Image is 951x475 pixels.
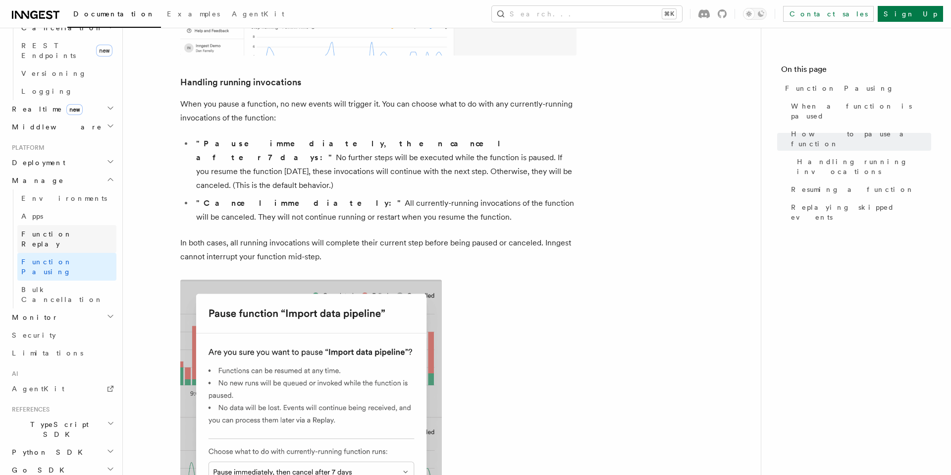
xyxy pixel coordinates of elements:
button: Deployment [8,154,116,172]
a: Function Replay [17,225,116,253]
span: Manage [8,176,64,185]
span: Documentation [73,10,155,18]
a: Replaying skipped events [787,198,931,226]
span: Middleware [8,122,102,132]
p: When you pause a function, no new events will trigger it. You can choose what to do with any curr... [180,97,577,125]
span: References [8,406,50,414]
a: Examples [161,3,226,27]
a: How to pause a function [787,125,931,153]
a: Security [8,326,116,344]
span: AI [8,370,18,378]
span: Handling running invocations [797,157,931,177]
h4: On this page [781,63,931,79]
span: new [66,104,83,115]
a: Environments [17,189,116,207]
span: Logging [21,87,73,95]
span: AgentKit [12,385,64,393]
span: Cancellation [17,23,103,33]
span: Resuming a function [791,184,914,194]
a: Function Pausing [17,253,116,281]
a: When a function is paused [787,97,931,125]
button: Manage [8,172,116,189]
span: TypeScript SDK [8,419,107,439]
span: new [96,45,112,57]
span: Platform [8,144,45,152]
span: Go SDK [8,465,70,475]
button: Realtimenew [8,100,116,118]
span: AgentKit [232,10,284,18]
button: Monitor [8,308,116,326]
span: Python SDK [8,447,89,457]
span: Replaying skipped events [791,202,931,222]
a: Handling running invocations [793,153,931,180]
button: TypeScript SDK [8,416,116,443]
li: No further steps will be executed while the function is paused. If you resume the function [DATE]... [193,137,577,192]
span: Examples [167,10,220,18]
button: Cancellation [17,19,116,37]
a: Resuming a function [787,180,931,198]
span: Function Pausing [785,83,894,93]
a: Function Pausing [781,79,931,97]
a: Apps [17,207,116,225]
a: Logging [17,82,116,100]
button: Toggle dark mode [743,8,767,20]
a: Documentation [67,3,161,28]
a: Sign Up [878,6,943,22]
p: In both cases, all running invocations will complete their current step before being paused or ca... [180,236,577,264]
a: REST Endpointsnew [17,37,116,64]
a: AgentKit [8,380,116,398]
span: Monitor [8,312,58,322]
a: Versioning [17,64,116,82]
span: Deployment [8,158,65,168]
span: Limitations [12,349,83,357]
span: Security [12,331,56,339]
span: Environments [21,194,107,202]
strong: "Cancel immediately:" [196,198,405,208]
button: Middleware [8,118,116,136]
kbd: ⌘K [662,9,676,19]
span: Apps [21,212,43,220]
span: Bulk Cancellation [21,286,103,303]
a: Handling running invocations [180,75,301,89]
strong: "Pause immediately, then cancel after 7 days:" [196,139,506,162]
button: Python SDK [8,443,116,461]
span: REST Endpoints [21,42,76,59]
li: All currently-running invocations of the function will be canceled. They will not continue runnin... [193,196,577,224]
span: Versioning [21,69,87,77]
a: Bulk Cancellation [17,281,116,308]
div: Manage [8,189,116,308]
a: Limitations [8,344,116,362]
button: Search...⌘K [492,6,682,22]
a: Contact sales [783,6,874,22]
span: Function Pausing [21,258,72,276]
a: AgentKit [226,3,290,27]
span: Function Replay [21,230,72,248]
span: How to pause a function [791,129,931,149]
span: Realtime [8,104,83,114]
span: When a function is paused [791,101,931,121]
